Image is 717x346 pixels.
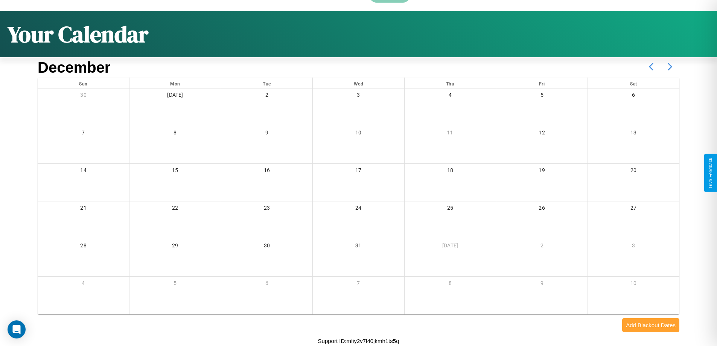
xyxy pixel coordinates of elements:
[221,126,313,142] div: 9
[129,277,221,292] div: 5
[38,239,129,255] div: 28
[708,158,713,188] div: Give Feedback
[221,88,313,104] div: 2
[313,78,404,88] div: Wed
[588,201,679,217] div: 27
[405,277,496,292] div: 8
[496,239,588,255] div: 2
[129,78,221,88] div: Mon
[221,239,313,255] div: 30
[38,59,110,76] h2: December
[38,201,129,217] div: 21
[38,88,129,104] div: 30
[221,78,313,88] div: Tue
[496,277,588,292] div: 9
[313,164,404,179] div: 17
[129,201,221,217] div: 22
[405,78,496,88] div: Thu
[313,201,404,217] div: 24
[8,320,26,338] div: Open Intercom Messenger
[318,336,399,346] p: Support ID: mfiy2v7l40jkmh1ts5q
[588,164,679,179] div: 20
[38,164,129,179] div: 14
[405,164,496,179] div: 18
[496,126,588,142] div: 12
[405,88,496,104] div: 4
[38,277,129,292] div: 4
[588,126,679,142] div: 13
[313,88,404,104] div: 3
[38,78,129,88] div: Sun
[496,201,588,217] div: 26
[313,239,404,255] div: 31
[496,88,588,104] div: 5
[221,277,313,292] div: 6
[38,126,129,142] div: 7
[405,201,496,217] div: 25
[129,88,221,104] div: [DATE]
[221,201,313,217] div: 23
[588,78,679,88] div: Sat
[405,126,496,142] div: 11
[313,126,404,142] div: 10
[221,164,313,179] div: 16
[588,88,679,104] div: 6
[129,164,221,179] div: 15
[129,239,221,255] div: 29
[129,126,221,142] div: 8
[313,277,404,292] div: 7
[588,277,679,292] div: 10
[588,239,679,255] div: 3
[8,19,148,50] h1: Your Calendar
[496,78,588,88] div: Fri
[496,164,588,179] div: 19
[405,239,496,255] div: [DATE]
[622,318,679,332] button: Add Blackout Dates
